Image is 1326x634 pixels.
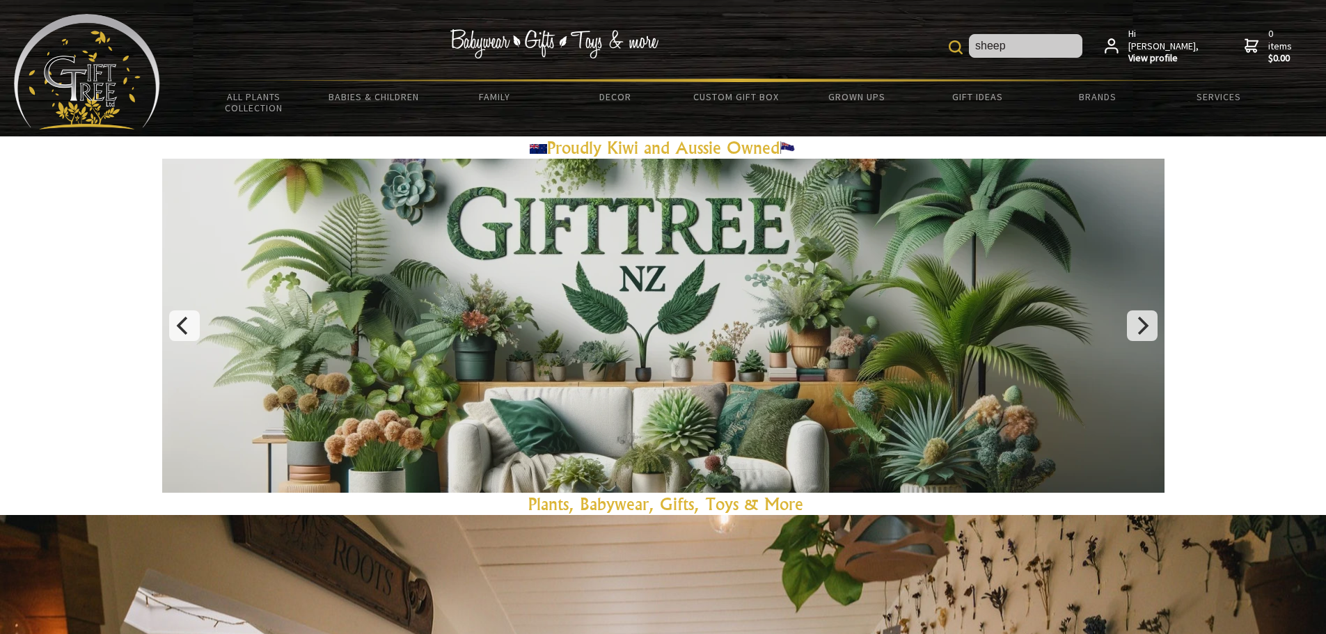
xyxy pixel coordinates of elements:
a: Services [1158,82,1279,111]
span: 0 items [1268,27,1295,65]
img: Babywear - Gifts - Toys & more [450,29,659,58]
strong: View profile [1128,52,1200,65]
a: Proudly Kiwi and Aussie Owned [530,137,797,158]
a: All Plants Collection [194,82,314,122]
a: Decor [555,82,675,111]
img: Babyware - Gifts - Toys and more... [14,14,160,129]
a: Brands [1038,82,1158,111]
span: Hi [PERSON_NAME], [1128,28,1200,65]
a: Custom Gift Box [676,82,796,111]
img: product search [949,40,963,54]
button: Previous [169,310,200,341]
a: Hi [PERSON_NAME],View profile [1105,28,1200,65]
a: 0 items$0.00 [1245,28,1295,65]
input: Site Search [969,34,1082,58]
a: Babies & Children [314,82,434,111]
a: Plants, Babywear, Gifts, Toys & Mor [528,493,795,514]
button: Next [1127,310,1158,341]
a: Family [434,82,555,111]
a: Grown Ups [796,82,917,111]
strong: $0.00 [1268,52,1295,65]
a: Gift Ideas [917,82,1037,111]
